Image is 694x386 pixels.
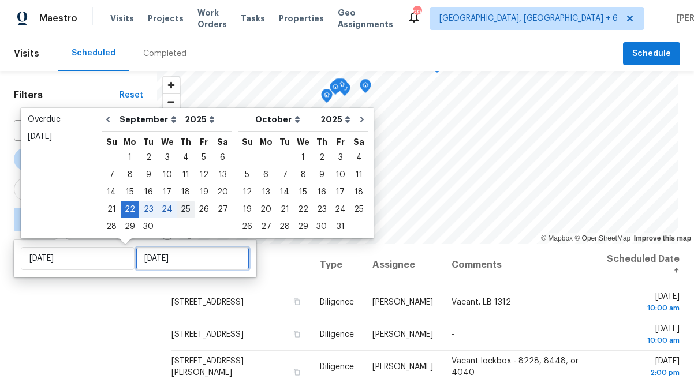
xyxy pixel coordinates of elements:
[99,108,117,131] button: Go to previous month
[121,201,139,218] div: 22
[605,357,680,378] span: [DATE]
[121,149,139,166] div: 1
[256,218,275,235] div: Mon Oct 27 2025
[106,138,117,146] abbr: Sunday
[623,42,680,66] button: Schedule
[320,363,354,371] span: Diligence
[331,167,350,183] div: 10
[163,77,180,93] button: Zoom in
[353,138,364,146] abbr: Saturday
[337,138,345,146] abbr: Friday
[275,184,294,200] div: 14
[312,218,331,235] div: Thu Oct 30 2025
[14,41,39,66] span: Visits
[238,166,256,183] div: Sun Oct 05 2025
[350,149,368,166] div: 4
[294,167,312,183] div: 8
[372,331,433,339] span: [PERSON_NAME]
[605,367,680,378] div: 2:00 pm
[102,201,121,218] div: 21
[350,149,368,166] div: Sat Oct 04 2025
[148,13,184,24] span: Projects
[320,298,354,306] span: Diligence
[275,218,294,235] div: Tue Oct 28 2025
[260,138,273,146] abbr: Monday
[238,167,256,183] div: 5
[330,81,341,99] div: Map marker
[331,201,350,218] div: Fri Oct 24 2025
[139,219,158,235] div: 30
[124,138,136,146] abbr: Monday
[541,234,573,242] a: Mapbox
[311,244,363,286] th: Type
[177,201,195,218] div: Thu Sep 25 2025
[195,149,213,166] div: Fri Sep 05 2025
[291,329,301,339] button: Copy Address
[14,89,120,101] h1: Filters
[331,183,350,201] div: Fri Oct 17 2025
[158,184,177,200] div: 17
[39,13,77,24] span: Maestro
[312,166,331,183] div: Thu Oct 09 2025
[21,247,135,270] input: Start date
[242,138,253,146] abbr: Sunday
[161,138,174,146] abbr: Wednesday
[605,325,680,346] span: [DATE]
[634,234,691,242] a: Improve this map
[294,183,312,201] div: Wed Oct 15 2025
[238,184,256,200] div: 12
[72,47,115,59] div: Scheduled
[213,167,232,183] div: 13
[291,297,301,307] button: Copy Address
[275,183,294,201] div: Tue Oct 14 2025
[24,111,93,235] ul: Date picker shortcuts
[177,167,195,183] div: 11
[158,201,177,218] div: 24
[177,201,195,218] div: 25
[143,138,154,146] abbr: Tuesday
[238,219,256,235] div: 26
[294,184,312,200] div: 15
[331,149,350,166] div: 3
[102,166,121,183] div: Sun Sep 07 2025
[297,138,309,146] abbr: Wednesday
[217,138,228,146] abbr: Saturday
[632,47,671,61] span: Schedule
[331,201,350,218] div: 24
[139,166,158,183] div: Tue Sep 09 2025
[139,183,158,201] div: Tue Sep 16 2025
[279,13,324,24] span: Properties
[238,183,256,201] div: Sun Oct 12 2025
[158,166,177,183] div: Wed Sep 10 2025
[177,149,195,166] div: Thu Sep 04 2025
[452,357,579,377] span: Vacant lockbox - 8228, 8448, or 4040
[139,201,158,218] div: 23
[120,89,143,101] div: Reset
[28,131,89,143] div: [DATE]
[256,201,275,218] div: Mon Oct 20 2025
[350,201,368,218] div: Sat Oct 25 2025
[163,93,180,110] button: Zoom out
[321,89,333,107] div: Map marker
[331,219,350,235] div: 31
[333,78,344,96] div: Map marker
[241,14,265,23] span: Tasks
[238,201,256,218] div: Sun Oct 19 2025
[139,149,158,166] div: 2
[139,218,158,235] div: Tue Sep 30 2025
[452,298,511,306] span: Vacant. LB 1312
[139,167,158,183] div: 9
[121,149,139,166] div: Mon Sep 01 2025
[413,7,421,18] div: 294
[605,293,680,314] span: [DATE]
[213,149,232,166] div: Sat Sep 06 2025
[294,201,312,218] div: Wed Oct 22 2025
[102,218,121,235] div: Sun Sep 28 2025
[213,183,232,201] div: Sat Sep 20 2025
[574,234,630,242] a: OpenStreetMap
[256,183,275,201] div: Mon Oct 13 2025
[294,149,312,166] div: Wed Oct 01 2025
[312,149,331,166] div: Thu Oct 02 2025
[171,298,244,306] span: [STREET_ADDRESS]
